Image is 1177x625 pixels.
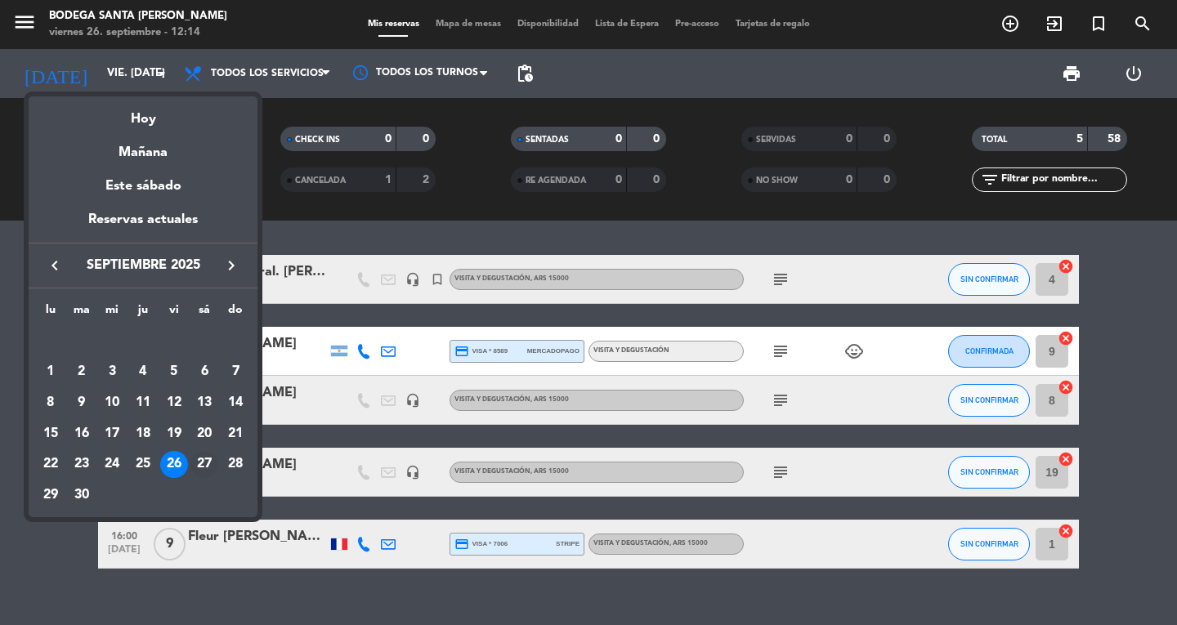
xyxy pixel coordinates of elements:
td: 24 de septiembre de 2025 [96,449,128,480]
td: 20 de septiembre de 2025 [190,418,221,449]
div: 9 [68,389,96,417]
td: 12 de septiembre de 2025 [159,387,190,418]
div: 2 [68,358,96,386]
td: 11 de septiembre de 2025 [128,387,159,418]
td: 17 de septiembre de 2025 [96,418,128,449]
i: keyboard_arrow_left [45,256,65,275]
td: 14 de septiembre de 2025 [220,387,251,418]
td: 7 de septiembre de 2025 [220,357,251,388]
td: 6 de septiembre de 2025 [190,357,221,388]
div: 22 [37,451,65,479]
div: 3 [98,358,126,386]
div: 23 [68,451,96,479]
div: 25 [129,451,157,479]
th: viernes [159,301,190,326]
td: 19 de septiembre de 2025 [159,418,190,449]
td: 5 de septiembre de 2025 [159,357,190,388]
td: 21 de septiembre de 2025 [220,418,251,449]
div: 15 [37,420,65,448]
div: 6 [190,358,218,386]
td: 27 de septiembre de 2025 [190,449,221,480]
td: 30 de septiembre de 2025 [66,480,97,511]
td: 2 de septiembre de 2025 [66,357,97,388]
th: miércoles [96,301,128,326]
td: SEP. [35,326,251,357]
div: 27 [190,451,218,479]
div: 14 [222,389,249,417]
td: 23 de septiembre de 2025 [66,449,97,480]
td: 22 de septiembre de 2025 [35,449,66,480]
div: 18 [129,420,157,448]
div: 20 [190,420,218,448]
div: Mañana [29,130,257,163]
th: jueves [128,301,159,326]
td: 15 de septiembre de 2025 [35,418,66,449]
i: keyboard_arrow_right [222,256,241,275]
button: keyboard_arrow_left [40,255,69,276]
button: keyboard_arrow_right [217,255,246,276]
td: 4 de septiembre de 2025 [128,357,159,388]
div: 7 [222,358,249,386]
td: 10 de septiembre de 2025 [96,387,128,418]
div: 26 [160,451,188,479]
th: domingo [220,301,251,326]
td: 16 de septiembre de 2025 [66,418,97,449]
td: 28 de septiembre de 2025 [220,449,251,480]
div: 11 [129,389,157,417]
td: 1 de septiembre de 2025 [35,357,66,388]
th: martes [66,301,97,326]
div: 30 [68,481,96,509]
td: 25 de septiembre de 2025 [128,449,159,480]
div: 29 [37,481,65,509]
span: septiembre 2025 [69,255,217,276]
div: 21 [222,420,249,448]
td: 29 de septiembre de 2025 [35,480,66,511]
div: 8 [37,389,65,417]
td: 26 de septiembre de 2025 [159,449,190,480]
td: 13 de septiembre de 2025 [190,387,221,418]
div: 17 [98,420,126,448]
div: 10 [98,389,126,417]
td: 8 de septiembre de 2025 [35,387,66,418]
div: Reservas actuales [29,209,257,243]
div: 4 [129,358,157,386]
th: lunes [35,301,66,326]
td: 3 de septiembre de 2025 [96,357,128,388]
td: 9 de septiembre de 2025 [66,387,97,418]
div: Hoy [29,96,257,130]
div: 16 [68,420,96,448]
div: 12 [160,389,188,417]
div: 24 [98,451,126,479]
div: 13 [190,389,218,417]
th: sábado [190,301,221,326]
div: Este sábado [29,163,257,209]
td: 18 de septiembre de 2025 [128,418,159,449]
div: 28 [222,451,249,479]
div: 19 [160,420,188,448]
div: 1 [37,358,65,386]
div: 5 [160,358,188,386]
